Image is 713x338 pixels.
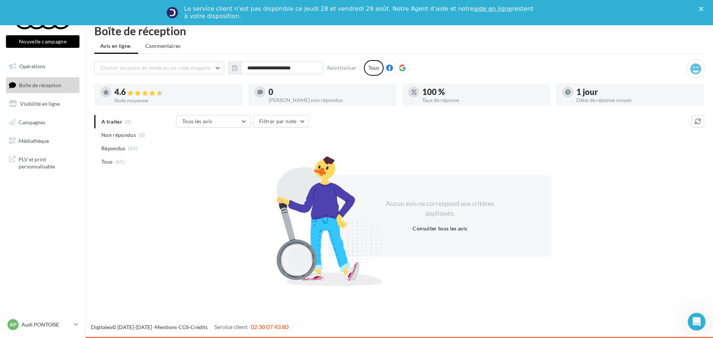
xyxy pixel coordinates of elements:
[268,88,391,96] div: 0
[4,151,81,173] a: PLV et print personnalisable
[6,35,79,48] button: Nouvelle campagne
[10,321,17,328] span: AP
[19,63,45,69] span: Opérations
[576,88,699,96] div: 1 jour
[4,77,81,93] a: Boîte de réception
[101,158,113,165] span: Tous
[474,5,512,12] a: aide en ligne
[179,324,189,330] a: CGS
[4,133,81,149] a: Médiathèque
[376,199,504,218] div: Aucun avis ne correspond aux critères appliqués.
[19,82,61,88] span: Boîte de réception
[422,88,544,96] div: 100 %
[410,224,470,233] button: Consulter tous les avis
[699,7,706,11] div: Fermer
[6,318,79,332] a: AP Audi PONTOISE
[214,323,248,330] span: Service client
[145,42,181,50] span: Commentaires
[139,132,145,138] span: (0)
[268,98,391,103] div: [PERSON_NAME] non répondus
[20,101,60,107] span: Visibilité en ligne
[422,98,544,103] div: Taux de réponse
[191,324,208,330] a: Crédits
[576,98,699,103] div: Délai de réponse moyen
[94,25,704,36] div: Boîte de réception
[364,60,384,76] div: Tous
[114,88,237,96] div: 4.6
[19,137,49,144] span: Médiathèque
[4,115,81,130] a: Campagnes
[91,324,289,330] span: © [DATE]-[DATE] - - -
[166,7,178,19] img: Profile image for Service-Client
[101,131,136,139] span: Non répondus
[115,159,125,165] span: (65)
[182,118,212,124] span: Tous les avis
[91,324,112,330] a: Digitaleo
[251,323,289,330] span: 02 30 07 43 80
[155,324,177,330] a: Mentions
[101,145,126,152] span: Répondus
[4,96,81,112] a: Visibilité en ligne
[128,145,137,151] span: (65)
[4,59,81,74] a: Opérations
[324,63,360,72] button: Réinitialiser
[688,313,706,331] iframe: Intercom live chat
[19,119,45,125] span: Campagnes
[22,321,71,328] p: Audi PONTOISE
[101,65,211,71] span: Choisir un point de vente ou un code magasin
[94,62,224,74] button: Choisir un point de vente ou un code magasin
[176,115,250,128] button: Tous les avis
[19,154,76,170] span: PLV et print personnalisable
[253,115,309,128] button: Filtrer par note
[184,5,535,20] div: Le service client n'est pas disponible ce jeudi 28 et vendredi 29 août. Notre Agent d'aide et not...
[114,98,237,103] div: Note moyenne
